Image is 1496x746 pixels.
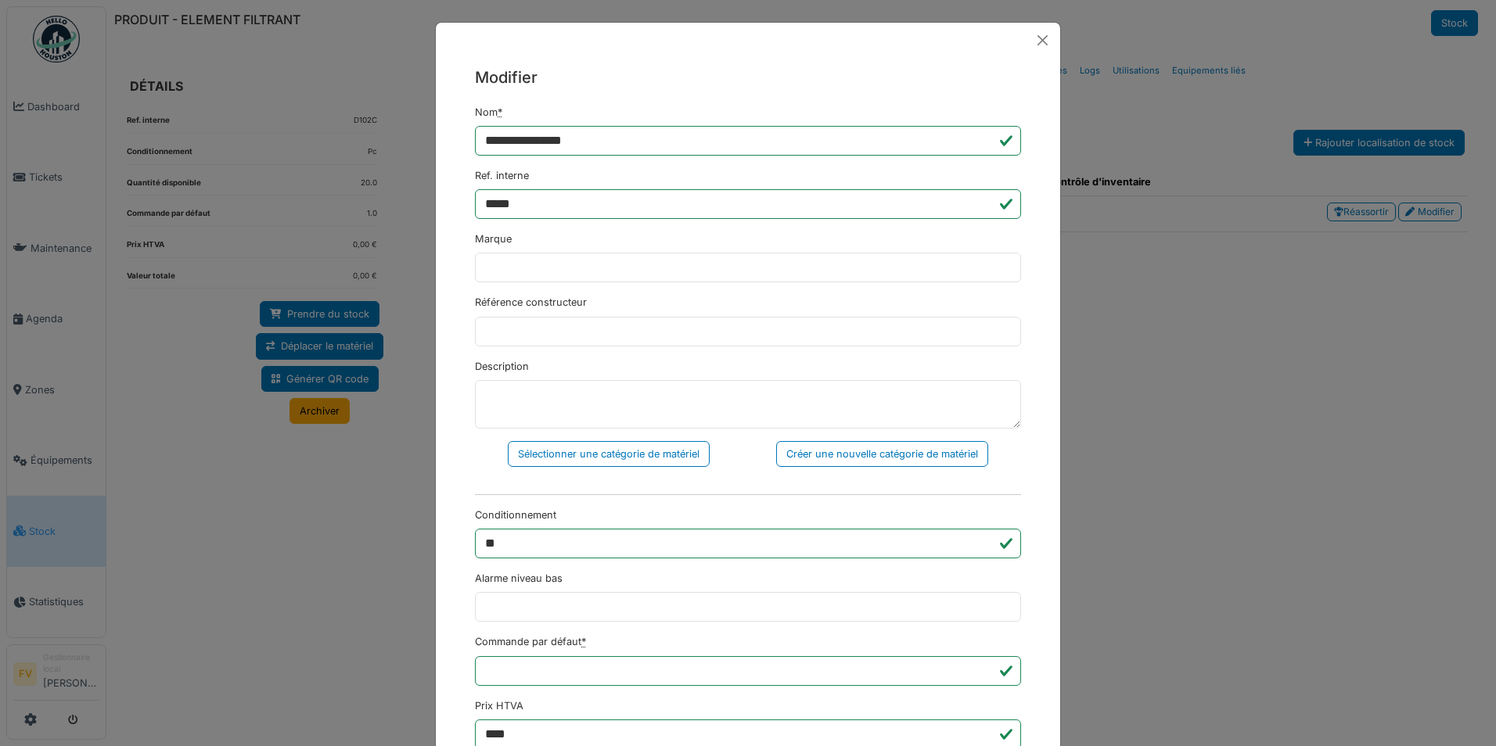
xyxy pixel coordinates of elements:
div: Sélectionner une catégorie de matériel [508,441,710,467]
label: Ref. interne [475,168,529,183]
label: Nom [475,105,502,120]
label: Description [475,359,529,374]
button: Close [1031,29,1054,52]
label: Marque [475,231,512,246]
div: Créer une nouvelle catégorie de matériel [776,441,988,467]
h5: Modifier [475,66,1021,89]
abbr: Requis [581,636,586,647]
label: Prix HTVA [475,698,523,713]
label: Référence constructeur [475,295,587,310]
abbr: Requis [498,106,502,118]
label: Alarme niveau bas [475,571,563,586]
label: Conditionnement [475,507,556,522]
label: Commande par défaut [475,634,586,649]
